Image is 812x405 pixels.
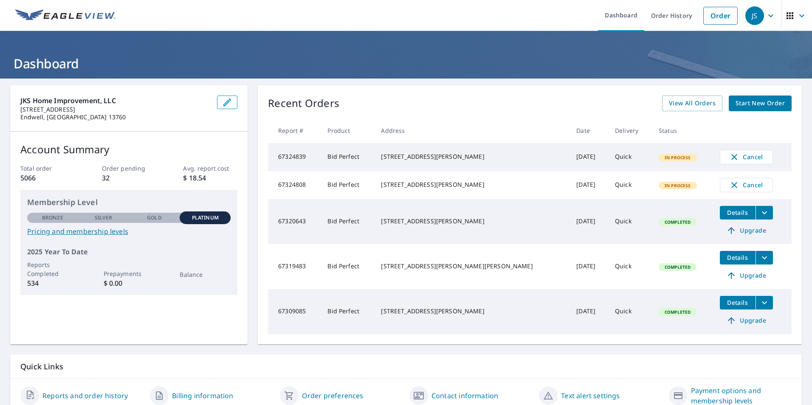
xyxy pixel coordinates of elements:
p: JKS Home Improvement, LLC [20,96,210,106]
p: Total order [20,164,75,173]
p: Account Summary [20,142,237,157]
p: [STREET_ADDRESS] [20,106,210,113]
td: 67324808 [268,171,321,199]
h1: Dashboard [10,55,802,72]
td: [DATE] [570,289,608,334]
p: Gold [147,214,161,222]
td: [DATE] [570,171,608,199]
span: Upgrade [725,225,768,236]
p: 32 [102,173,156,183]
p: Prepayments [104,269,155,278]
td: 67309085 [268,289,321,334]
th: Report # [268,118,321,143]
th: Product [321,118,374,143]
a: Pricing and membership levels [27,226,231,236]
th: Address [374,118,570,143]
span: Cancel [729,180,764,190]
span: Upgrade [725,270,768,281]
a: View All Orders [662,96,722,111]
a: Reports and order history [42,391,128,401]
span: Upgrade [725,315,768,326]
a: Order [703,7,738,25]
p: $ 0.00 [104,278,155,288]
td: Bid Perfect [321,199,374,244]
span: Start New Order [736,98,785,109]
span: Details [725,208,750,217]
p: 2025 Year To Date [27,247,231,257]
a: Contact information [431,391,498,401]
div: [STREET_ADDRESS][PERSON_NAME] [381,217,563,225]
p: 534 [27,278,78,288]
p: Endwell, [GEOGRAPHIC_DATA] 13760 [20,113,210,121]
p: Membership Level [27,197,231,208]
a: Billing information [172,391,233,401]
p: 5066 [20,173,75,183]
td: Bid Perfect [321,244,374,289]
button: Cancel [720,178,773,192]
td: 67320643 [268,199,321,244]
td: [DATE] [570,244,608,289]
td: Quick [608,143,652,171]
p: Avg. report cost [183,164,237,173]
td: [DATE] [570,143,608,171]
button: filesDropdownBtn-67309085 [756,296,773,309]
td: 67319483 [268,244,321,289]
td: [DATE] [570,199,608,244]
a: Order preferences [302,391,364,401]
a: Upgrade [720,224,773,237]
th: Status [652,118,713,143]
div: [STREET_ADDRESS][PERSON_NAME][PERSON_NAME] [381,262,563,270]
td: Quick [608,289,652,334]
div: [STREET_ADDRESS][PERSON_NAME] [381,180,563,189]
div: JS [745,6,764,25]
span: Details [725,253,750,262]
p: Bronze [42,214,63,222]
span: In Process [660,155,696,160]
div: [STREET_ADDRESS][PERSON_NAME] [381,307,563,315]
td: Bid Perfect [321,171,374,199]
button: filesDropdownBtn-67320643 [756,206,773,219]
p: Recent Orders [268,96,339,111]
button: filesDropdownBtn-67319483 [756,251,773,264]
button: detailsBtn-67320643 [720,206,756,219]
span: View All Orders [669,98,716,109]
td: Quick [608,199,652,244]
a: Upgrade [720,314,773,327]
td: 67324839 [268,143,321,171]
p: Reports Completed [27,260,78,278]
a: Text alert settings [561,391,620,401]
td: Quick [608,244,652,289]
th: Delivery [608,118,652,143]
button: detailsBtn-67319483 [720,251,756,264]
p: Silver [95,214,113,222]
span: Cancel [729,152,764,162]
p: Quick Links [20,361,792,372]
img: EV Logo [15,9,116,22]
td: Bid Perfect [321,143,374,171]
button: detailsBtn-67309085 [720,296,756,309]
span: Completed [660,264,696,270]
button: Cancel [720,150,773,164]
a: Upgrade [720,269,773,282]
th: Date [570,118,608,143]
span: Completed [660,309,696,315]
span: Completed [660,219,696,225]
p: Balance [180,270,231,279]
p: $ 18.54 [183,173,237,183]
p: Platinum [192,214,219,222]
p: Order pending [102,164,156,173]
td: Bid Perfect [321,289,374,334]
span: In Process [660,183,696,188]
a: Start New Order [729,96,792,111]
div: [STREET_ADDRESS][PERSON_NAME] [381,152,563,161]
span: Details [725,298,750,307]
td: Quick [608,171,652,199]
